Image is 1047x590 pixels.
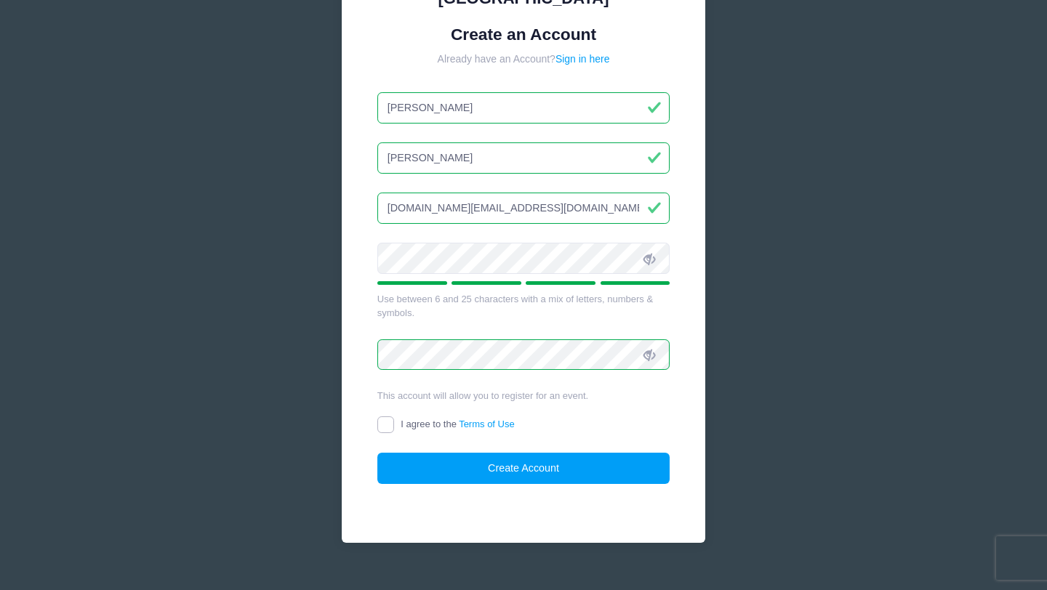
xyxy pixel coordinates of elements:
input: Last Name [377,142,670,174]
div: Use between 6 and 25 characters with a mix of letters, numbers & symbols. [377,292,670,320]
button: Create Account [377,453,670,484]
a: Sign in here [555,53,610,65]
div: This account will allow you to register for an event. [377,389,670,403]
input: I agree to theTerms of Use [377,416,394,433]
span: I agree to the [401,419,514,429]
h1: Create an Account [377,25,670,44]
a: Terms of Use [459,419,515,429]
div: Already have an Account? [377,52,670,67]
input: First Name [377,92,670,124]
input: Email [377,193,670,224]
